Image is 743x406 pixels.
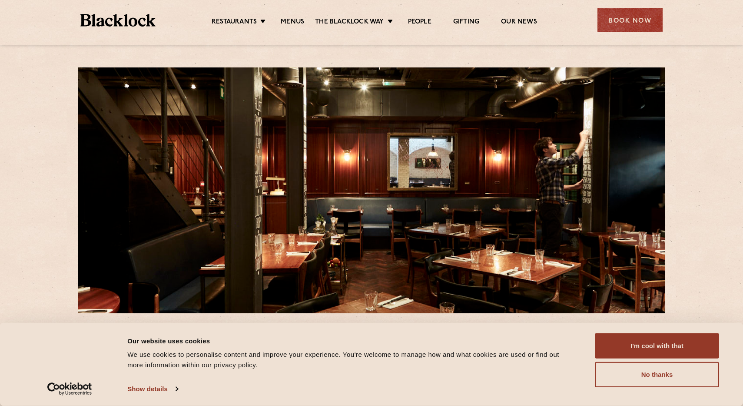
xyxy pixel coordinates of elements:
img: BL_Textured_Logo-footer-cropped.svg [80,14,156,27]
a: Usercentrics Cookiebot - opens in a new window [32,383,108,396]
div: We use cookies to personalise content and improve your experience. You're welcome to manage how a... [127,349,575,370]
button: No thanks [595,362,719,387]
a: The Blacklock Way [315,18,384,27]
a: Gifting [453,18,479,27]
div: Our website uses cookies [127,336,575,346]
div: Book Now [597,8,663,32]
a: Restaurants [212,18,257,27]
a: People [408,18,431,27]
a: Menus [281,18,304,27]
a: Show details [127,383,178,396]
button: I'm cool with that [595,333,719,359]
a: Our News [501,18,537,27]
